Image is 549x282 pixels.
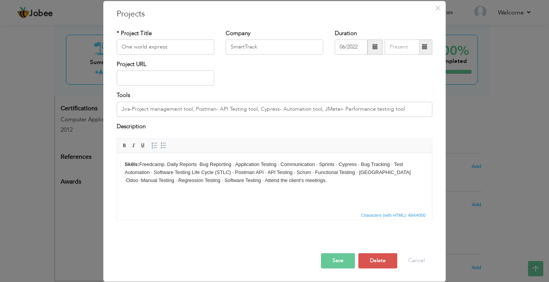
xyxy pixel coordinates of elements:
[358,253,397,269] button: Delete
[117,60,146,68] label: Project URL
[321,253,355,269] button: Save
[360,212,428,219] div: Statistics
[120,142,129,150] a: Bold
[117,92,130,100] label: Tools
[401,253,432,269] button: Cancel
[117,8,432,20] h3: Projects
[335,29,357,37] label: Duration
[130,142,138,150] a: Italic
[360,212,427,219] span: Characters (with HTML): 484/4000
[117,122,146,131] label: Description
[385,39,419,55] input: Present
[150,142,159,150] a: Insert/Remove Numbered List
[335,39,368,55] input: From
[226,29,250,37] label: Company
[435,1,441,15] span: ×
[139,142,147,150] a: Underline
[117,29,152,37] label: * Project Title
[159,142,168,150] a: Insert/Remove Bulleted List
[432,2,444,14] button: Close
[117,153,432,211] iframe: Rich Text Editor, projectEditor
